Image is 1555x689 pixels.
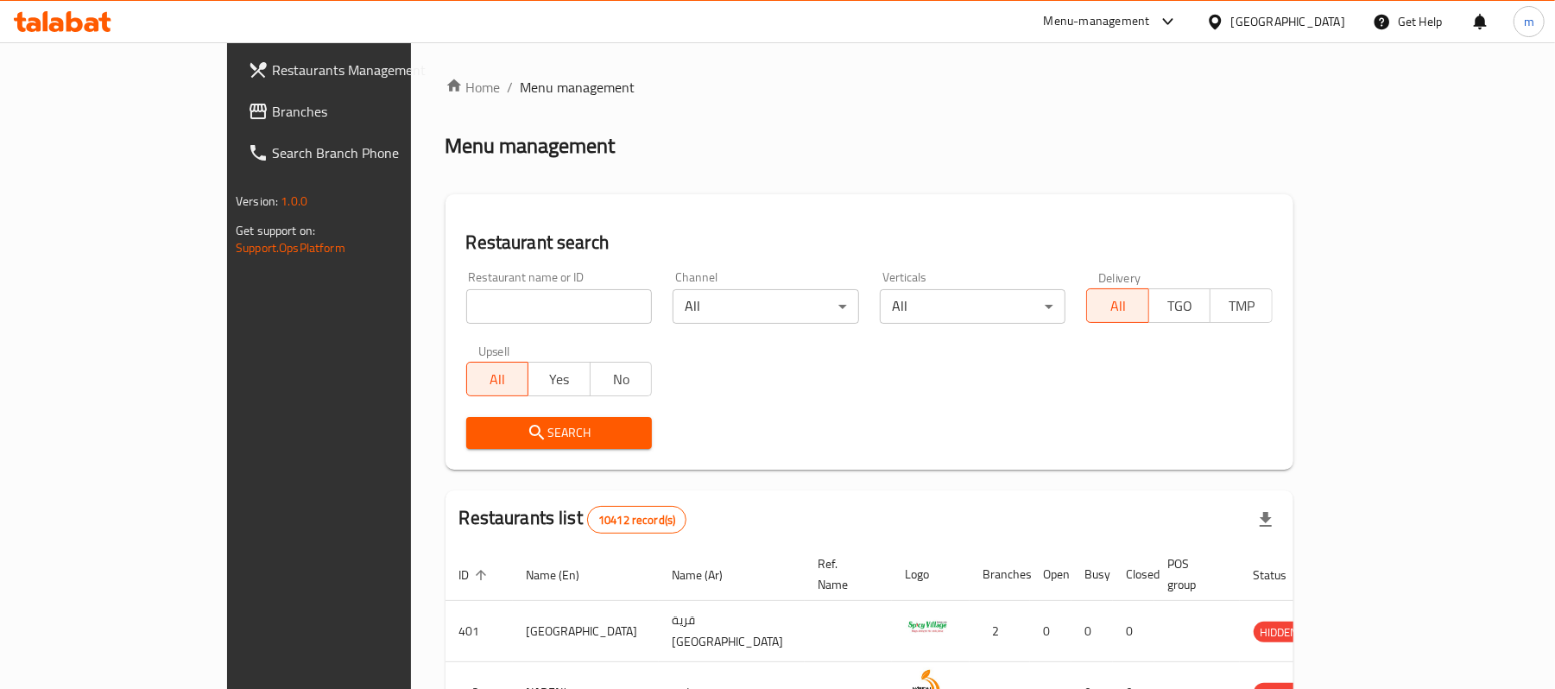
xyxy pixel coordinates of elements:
[1086,288,1149,323] button: All
[466,362,529,396] button: All
[673,289,859,324] div: All
[1044,11,1150,32] div: Menu-management
[480,422,639,444] span: Search
[466,417,653,449] button: Search
[906,606,949,649] img: Spicy Village
[970,548,1030,601] th: Branches
[1113,601,1154,662] td: 0
[272,101,473,122] span: Branches
[1524,12,1534,31] span: m
[1254,622,1305,642] div: HIDDEN
[236,190,278,212] span: Version:
[1217,294,1266,319] span: TMP
[1071,548,1113,601] th: Busy
[234,91,487,132] a: Branches
[281,190,307,212] span: 1.0.0
[234,49,487,91] a: Restaurants Management
[234,132,487,174] a: Search Branch Phone
[446,132,616,160] h2: Menu management
[459,565,492,585] span: ID
[1168,553,1219,595] span: POS group
[1098,271,1141,283] label: Delivery
[673,565,746,585] span: Name (Ar)
[236,237,345,259] a: Support.OpsPlatform
[535,367,584,392] span: Yes
[1245,499,1286,540] div: Export file
[880,289,1066,324] div: All
[1148,288,1211,323] button: TGO
[1113,548,1154,601] th: Closed
[236,219,315,242] span: Get support on:
[1094,294,1142,319] span: All
[597,367,646,392] span: No
[1231,12,1345,31] div: [GEOGRAPHIC_DATA]
[1210,288,1273,323] button: TMP
[1254,623,1305,642] span: HIDDEN
[590,362,653,396] button: No
[272,60,473,80] span: Restaurants Management
[508,77,514,98] li: /
[466,230,1273,256] h2: Restaurant search
[272,142,473,163] span: Search Branch Phone
[588,512,686,528] span: 10412 record(s)
[459,505,687,534] h2: Restaurants list
[819,553,871,595] span: Ref. Name
[1254,565,1310,585] span: Status
[527,565,603,585] span: Name (En)
[474,367,522,392] span: All
[1030,548,1071,601] th: Open
[478,344,510,357] label: Upsell
[521,77,635,98] span: Menu management
[1030,601,1071,662] td: 0
[1156,294,1204,319] span: TGO
[513,601,659,662] td: [GEOGRAPHIC_DATA]
[446,77,1293,98] nav: breadcrumb
[1071,601,1113,662] td: 0
[466,289,653,324] input: Search for restaurant name or ID..
[970,601,1030,662] td: 2
[659,601,805,662] td: قرية [GEOGRAPHIC_DATA]
[587,506,686,534] div: Total records count
[528,362,591,396] button: Yes
[892,548,970,601] th: Logo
